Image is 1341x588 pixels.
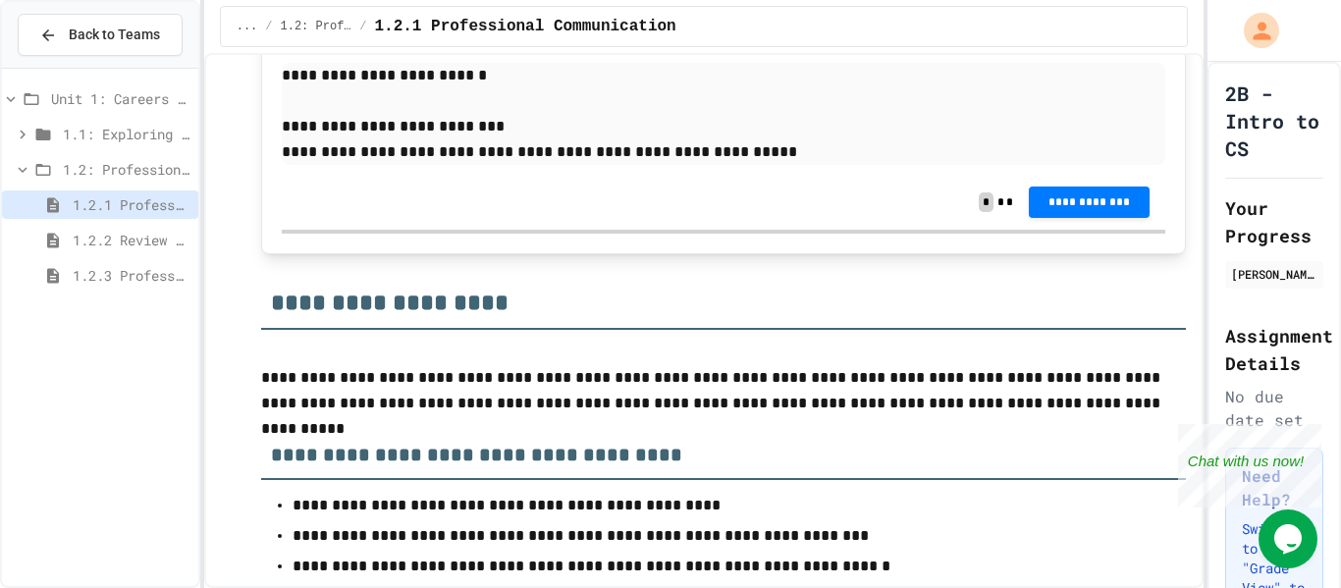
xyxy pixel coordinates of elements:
[374,15,675,38] span: 1.2.1 Professional Communication
[73,194,190,215] span: 1.2.1 Professional Communication
[1225,194,1323,249] h2: Your Progress
[1178,424,1321,508] iframe: chat widget
[18,14,183,56] button: Back to Teams
[359,19,366,34] span: /
[1231,265,1317,283] div: [PERSON_NAME]
[1225,322,1323,377] h2: Assignment Details
[1223,8,1284,53] div: My Account
[1225,385,1323,432] div: No due date set
[73,265,190,286] span: 1.2.3 Professional Communication Challenge
[1225,80,1323,162] h1: 2B - Intro to CS
[69,25,160,45] span: Back to Teams
[281,19,352,34] span: 1.2: Professional Communication
[73,230,190,250] span: 1.2.2 Review - Professional Communication
[237,19,258,34] span: ...
[51,88,190,109] span: Unit 1: Careers & Professionalism
[63,159,190,180] span: 1.2: Professional Communication
[1259,509,1321,568] iframe: chat widget
[63,124,190,144] span: 1.1: Exploring CS Careers
[265,19,272,34] span: /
